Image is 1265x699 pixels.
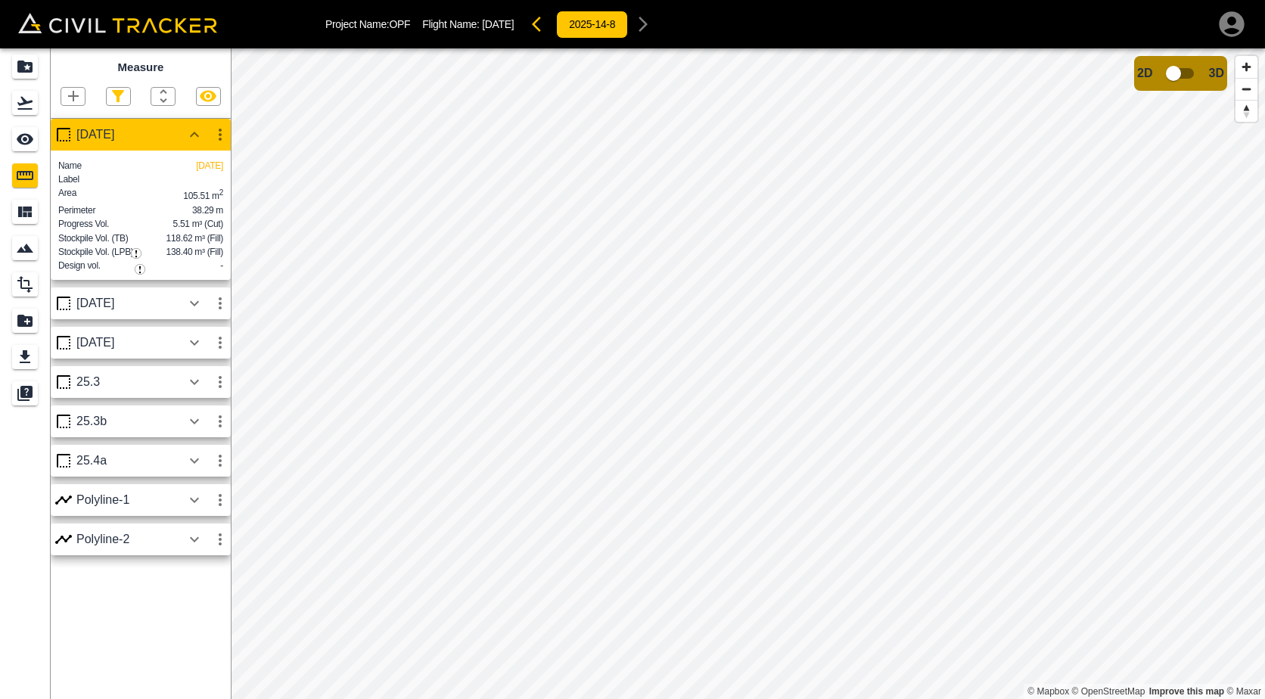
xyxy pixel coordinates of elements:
[482,18,514,30] span: [DATE]
[1235,78,1257,100] button: Zoom out
[231,48,1265,699] canvas: Map
[1027,686,1069,697] a: Mapbox
[1137,67,1152,80] span: 2D
[1235,100,1257,122] button: Reset bearing to north
[1149,686,1224,697] a: Map feedback
[1072,686,1145,697] a: OpenStreetMap
[556,11,628,39] button: 2025-14-8
[1226,686,1261,697] a: Maxar
[18,13,217,33] img: Civil Tracker
[325,18,410,30] p: Project Name: OPF
[422,18,514,30] p: Flight Name:
[1209,67,1224,80] span: 3D
[1235,56,1257,78] button: Zoom in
